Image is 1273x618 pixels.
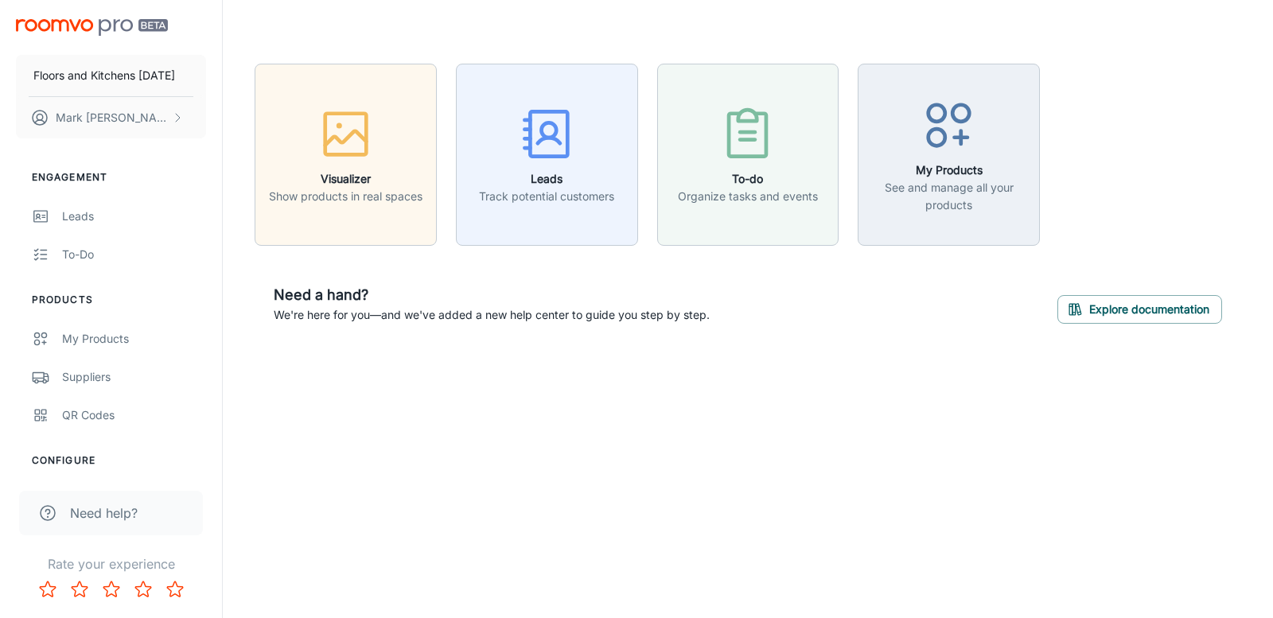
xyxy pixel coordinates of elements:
[62,246,206,263] div: To-do
[657,146,839,161] a: To-doOrganize tasks and events
[456,64,638,246] button: LeadsTrack potential customers
[33,67,175,84] p: Floors and Kitchens [DATE]
[456,146,638,161] a: LeadsTrack potential customers
[868,179,1030,214] p: See and manage all your products
[858,146,1040,161] a: My ProductsSee and manage all your products
[269,170,422,188] h6: Visualizer
[479,188,614,205] p: Track potential customers
[657,64,839,246] button: To-doOrganize tasks and events
[16,97,206,138] button: Mark [PERSON_NAME]
[269,188,422,205] p: Show products in real spaces
[678,188,818,205] p: Organize tasks and events
[868,161,1030,179] h6: My Products
[62,208,206,225] div: Leads
[62,330,206,348] div: My Products
[274,284,710,306] h6: Need a hand?
[16,19,168,36] img: Roomvo PRO Beta
[479,170,614,188] h6: Leads
[1057,300,1222,316] a: Explore documentation
[858,64,1040,246] button: My ProductsSee and manage all your products
[56,109,168,126] p: Mark [PERSON_NAME]
[62,368,206,386] div: Suppliers
[274,306,710,324] p: We're here for you—and we've added a new help center to guide you step by step.
[678,170,818,188] h6: To-do
[1057,295,1222,324] button: Explore documentation
[255,64,437,246] button: VisualizerShow products in real spaces
[16,55,206,96] button: Floors and Kitchens [DATE]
